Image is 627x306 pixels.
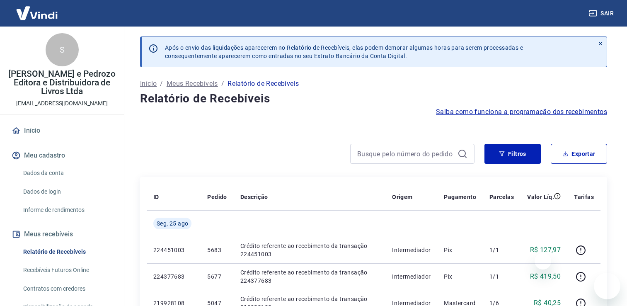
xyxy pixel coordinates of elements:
h4: Relatório de Recebíveis [140,90,607,107]
a: Início [140,79,157,89]
p: Parcelas [489,193,514,201]
p: 224451003 [153,246,194,254]
a: Contratos com credores [20,280,114,297]
p: 5677 [207,272,227,281]
button: Meu cadastro [10,146,114,165]
p: / [160,79,163,89]
p: [PERSON_NAME] e Pedrozo Editora e Distribuidora de Livros Ltda [7,70,117,96]
span: Seg, 25 ago [157,219,188,228]
p: Pagamento [444,193,476,201]
p: Intermediador [392,246,431,254]
p: Valor Líq. [527,193,554,201]
p: / [221,79,224,89]
p: 1/1 [489,272,514,281]
a: Saiba como funciona a programação dos recebimentos [436,107,607,117]
p: 5683 [207,246,227,254]
p: Relatório de Recebíveis [228,79,299,89]
button: Filtros [484,144,541,164]
input: Busque pelo número do pedido [357,148,454,160]
p: Crédito referente ao recebimento da transação 224451003 [240,242,379,258]
p: 1/1 [489,246,514,254]
p: Descrição [240,193,268,201]
p: Tarifas [574,193,594,201]
button: Exportar [551,144,607,164]
a: Meus Recebíveis [167,79,218,89]
button: Sair [587,6,617,21]
a: Informe de rendimentos [20,202,114,219]
a: Dados de login [20,183,114,200]
button: Meus recebíveis [10,225,114,243]
p: 224377683 [153,272,194,281]
iframe: Fechar mensagem [535,253,551,270]
a: Recebíveis Futuros Online [20,262,114,279]
img: Vindi [10,0,64,26]
a: Início [10,121,114,140]
p: Crédito referente ao recebimento da transação 224377683 [240,268,379,285]
p: Origem [392,193,412,201]
iframe: Botão para abrir a janela de mensagens [594,273,620,299]
a: Dados da conta [20,165,114,182]
p: Intermediador [392,272,431,281]
p: ID [153,193,159,201]
p: [EMAIL_ADDRESS][DOMAIN_NAME] [16,99,108,108]
p: Pix [444,246,476,254]
p: Pedido [207,193,227,201]
div: S [46,33,79,66]
p: R$ 419,50 [530,272,561,282]
p: Após o envio das liquidações aparecerem no Relatório de Recebíveis, elas podem demorar algumas ho... [165,44,523,60]
a: Relatório de Recebíveis [20,243,114,260]
p: Pix [444,272,476,281]
p: R$ 127,97 [530,245,561,255]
